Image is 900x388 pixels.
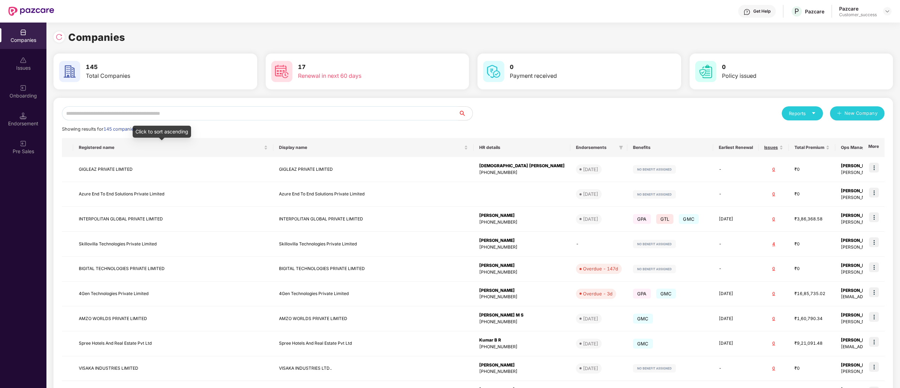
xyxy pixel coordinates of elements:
[839,5,877,12] div: Pazcare
[633,265,676,273] img: svg+xml;base64,PHN2ZyB4bWxucz0iaHR0cDovL3d3dy53My5vcmcvMjAwMC9zdmciIHdpZHRoPSIxMjIiIGhlaWdodD0iMj...
[713,207,759,232] td: [DATE]
[633,364,676,373] img: svg+xml;base64,PHN2ZyB4bWxucz0iaHR0cDovL3d3dy53My5vcmcvMjAwMC9zdmciIHdpZHRoPSIxMjIiIGhlaWdodD0iMj...
[743,8,750,15] img: svg+xml;base64,PHN2ZyBpZD0iSGVscC0zMngzMiIgeG1sbnM9Imh0dHA6Ly93d3cudzMub3JnLzIwMDAvc3ZnIiB3aWR0aD...
[483,61,504,82] img: svg+xml;base64,PHN2ZyB4bWxucz0iaHR0cDovL3d3dy53My5vcmcvMjAwMC9zdmciIHdpZHRoPSI2MCIgaGVpZ2h0PSI2MC...
[863,138,885,157] th: More
[713,257,759,282] td: -
[627,138,713,157] th: Benefits
[479,319,565,325] div: [PHONE_NUMBER]
[479,244,565,251] div: [PHONE_NUMBER]
[656,289,676,299] span: GMC
[103,126,137,132] span: 145 companies.
[479,362,565,369] div: [PERSON_NAME]
[73,157,273,182] td: GIGLEAZ PRIVATE LIMITED
[273,282,474,307] td: 4Gen Technologies Private Limited
[273,157,474,182] td: GIGLEAZ PRIVATE LIMITED
[583,365,598,372] div: [DATE]
[20,57,27,64] img: svg+xml;base64,PHN2ZyBpZD0iSXNzdWVzX2Rpc2FibGVkIiB4bWxucz0iaHR0cDovL3d3dy53My5vcmcvMjAwMC9zdmciIH...
[479,169,565,176] div: [PHONE_NUMBER]
[73,138,273,157] th: Registered name
[633,165,676,174] img: svg+xml;base64,PHN2ZyB4bWxucz0iaHR0cDovL3d3dy53My5vcmcvMjAwMC9zdmciIHdpZHRoPSIxMjIiIGhlaWdodD0iMj...
[73,356,273,381] td: VISAKA INDUSTRIES LIMITED
[73,282,273,307] td: 4Gen Technologies Private Limited
[789,138,835,157] th: Total Premium
[583,265,618,272] div: Overdue - 147d
[764,340,783,347] div: 0
[794,145,824,150] span: Total Premium
[583,215,598,223] div: [DATE]
[794,7,799,15] span: P
[722,71,848,80] div: Policy issued
[583,290,613,297] div: Overdue - 3d
[830,106,885,120] button: plusNew Company
[62,126,137,132] span: Showing results for
[764,216,783,223] div: 0
[479,344,565,350] div: [PHONE_NUMBER]
[713,356,759,381] td: -
[20,112,27,119] img: svg+xml;base64,PHN2ZyB3aWR0aD0iMTQuNSIgaGVpZ2h0PSIxNC41IiB2aWV3Qm94PSIwIDAgMTYgMTYiIGZpbGw9Im5vbm...
[713,182,759,207] td: -
[794,216,830,223] div: ₹3,86,368.58
[869,287,879,297] img: icon
[869,312,879,322] img: icon
[764,145,778,150] span: Issues
[869,237,879,247] img: icon
[656,214,674,224] span: GTL
[713,157,759,182] td: -
[794,166,830,173] div: ₹0
[479,337,565,344] div: Kumar B R
[753,8,771,14] div: Get Help
[583,166,598,173] div: [DATE]
[764,265,783,272] div: 0
[510,63,636,72] h3: 0
[20,85,27,92] img: svg+xml;base64,PHN2ZyB3aWR0aD0iMjAiIGhlaWdodD0iMjAiIHZpZXdCb3g9IjAgMCAyMCAyMCIgZmlsbD0ibm9uZSIgeG...
[479,294,565,300] div: [PHONE_NUMBER]
[479,312,565,319] div: [PERSON_NAME] M S
[479,269,565,276] div: [PHONE_NUMBER]
[479,237,565,244] div: [PERSON_NAME]
[474,138,570,157] th: HR details
[133,126,191,138] div: Click to sort ascending
[273,306,474,331] td: AMZO WORLDS PRIVATE LIMITED
[869,362,879,372] img: icon
[794,191,830,198] div: ₹0
[73,182,273,207] td: Azure End To End Solutions Private Limited
[869,262,879,272] img: icon
[789,110,816,117] div: Reports
[713,282,759,307] td: [DATE]
[844,110,878,117] span: New Company
[271,61,292,82] img: svg+xml;base64,PHN2ZyB4bWxucz0iaHR0cDovL3d3dy53My5vcmcvMjAwMC9zdmciIHdpZHRoPSI2MCIgaGVpZ2h0PSI2MC...
[86,63,212,72] h3: 145
[759,138,789,157] th: Issues
[479,163,565,169] div: [DEMOGRAPHIC_DATA] [PERSON_NAME]
[570,232,627,257] td: -
[479,262,565,269] div: [PERSON_NAME]
[20,29,27,36] img: svg+xml;base64,PHN2ZyBpZD0iQ29tcGFuaWVzIiB4bWxucz0iaHR0cDovL3d3dy53My5vcmcvMjAwMC9zdmciIHdpZHRoPS...
[479,212,565,219] div: [PERSON_NAME]
[8,7,54,16] img: New Pazcare Logo
[510,71,636,80] div: Payment received
[583,315,598,322] div: [DATE]
[59,61,80,82] img: svg+xml;base64,PHN2ZyB4bWxucz0iaHR0cDovL3d3dy53My5vcmcvMjAwMC9zdmciIHdpZHRoPSI2MCIgaGVpZ2h0PSI2MC...
[794,315,830,322] div: ₹1,60,790.34
[73,331,273,356] td: Spree Hotels And Real Estate Pvt Ltd
[273,207,474,232] td: INTERPOLITAN GLOBAL PRIVATE LIMITED
[695,61,716,82] img: svg+xml;base64,PHN2ZyB4bWxucz0iaHR0cDovL3d3dy53My5vcmcvMjAwMC9zdmciIHdpZHRoPSI2MCIgaGVpZ2h0PSI2MC...
[722,63,848,72] h3: 0
[794,290,830,297] div: ₹16,85,735.02
[73,207,273,232] td: INTERPOLITAN GLOBAL PRIVATE LIMITED
[73,306,273,331] td: AMZO WORLDS PRIVATE LIMITED
[794,365,830,372] div: ₹0
[68,30,125,45] h1: Companies
[479,287,565,294] div: [PERSON_NAME]
[583,340,598,347] div: [DATE]
[764,166,783,173] div: 0
[713,138,759,157] th: Earliest Renewal
[885,8,890,14] img: svg+xml;base64,PHN2ZyBpZD0iRHJvcGRvd24tMzJ4MzIiIHhtbG5zPSJodHRwOi8vd3d3LnczLm9yZy8yMDAwL3N2ZyIgd2...
[273,257,474,282] td: BIGITAL TECHNOLOGIES PRIVATE LIMITED
[633,240,676,248] img: svg+xml;base64,PHN2ZyB4bWxucz0iaHR0cDovL3d3dy53My5vcmcvMjAwMC9zdmciIHdpZHRoPSIxMjIiIGhlaWdodD0iMj...
[273,138,474,157] th: Display name
[479,368,565,375] div: [PHONE_NUMBER]
[576,145,616,150] span: Endorsements
[479,219,565,226] div: [PHONE_NUMBER]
